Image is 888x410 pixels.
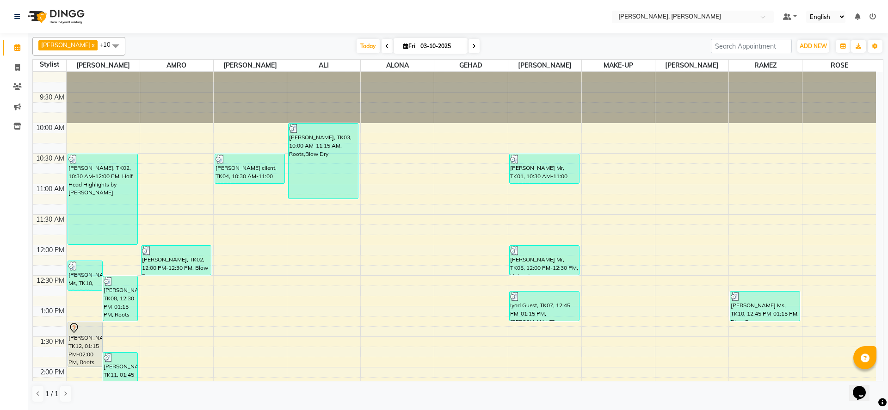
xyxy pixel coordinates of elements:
[68,322,102,367] div: [PERSON_NAME], TK12, 01:15 PM-02:00 PM, Roots
[510,246,579,275] div: [PERSON_NAME] Mr, TK05, 12:00 PM-12:30 PM, Hair cut
[142,246,211,275] div: [PERSON_NAME], TK02, 12:00 PM-12:30 PM, Blow Dry
[797,40,829,53] button: ADD NEW
[99,41,117,48] span: +10
[103,276,137,321] div: [PERSON_NAME], TK08, 12:30 PM-01:15 PM, Roots
[35,276,66,286] div: 12:30 PM
[34,154,66,163] div: 10:30 AM
[582,60,655,71] span: MAKE-UP
[68,261,102,290] div: [PERSON_NAME] Ms, TK10, 12:15 PM-12:45 PM, Hair Treatments
[434,60,507,71] span: GEHAD
[38,337,66,347] div: 1:30 PM
[140,60,213,71] span: AMRO
[24,4,87,30] img: logo
[510,154,579,183] div: [PERSON_NAME] Mr, TK01, 10:30 AM-11:00 AM, Hair cut
[655,60,728,71] span: [PERSON_NAME]
[34,184,66,194] div: 11:00 AM
[91,41,95,49] a: x
[849,373,879,401] iframe: chat widget
[508,60,581,71] span: [PERSON_NAME]
[401,43,418,50] span: Fri
[38,306,66,316] div: 1:00 PM
[34,215,66,224] div: 11:30 AM
[357,39,380,53] span: Today
[800,43,827,50] span: ADD NEW
[729,60,802,71] span: RAMEZ
[289,124,358,199] div: [PERSON_NAME], TK03, 10:00 AM-11:15 AM, Roots,Blow Dry
[730,292,800,321] div: [PERSON_NAME] Ms, TK10, 12:45 PM-01:15 PM, Blow Dry
[35,245,66,255] div: 12:00 PM
[215,154,284,183] div: [PERSON_NAME] client, TK04, 10:30 AM-11:00 AM, Hair cut
[33,60,66,69] div: Stylist
[287,60,360,71] span: ALI
[68,154,137,244] div: [PERSON_NAME], TK02, 10:30 AM-12:00 PM, Half Head Highlights by [PERSON_NAME]
[38,93,66,102] div: 9:30 AM
[214,60,287,71] span: [PERSON_NAME]
[802,60,876,71] span: ROSE
[67,60,140,71] span: [PERSON_NAME]
[34,123,66,133] div: 10:00 AM
[38,367,66,377] div: 2:00 PM
[510,292,579,321] div: Iyad Guest, TK07, 12:45 PM-01:15 PM, [PERSON_NAME]
[361,60,434,71] span: ALONA
[103,353,137,382] div: [PERSON_NAME], TK11, 01:45 PM-02:15 PM, Hair Trim by [PERSON_NAME]
[711,39,792,53] input: Search Appointment
[45,389,58,399] span: 1 / 1
[41,41,91,49] span: [PERSON_NAME]
[418,39,464,53] input: 2025-10-03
